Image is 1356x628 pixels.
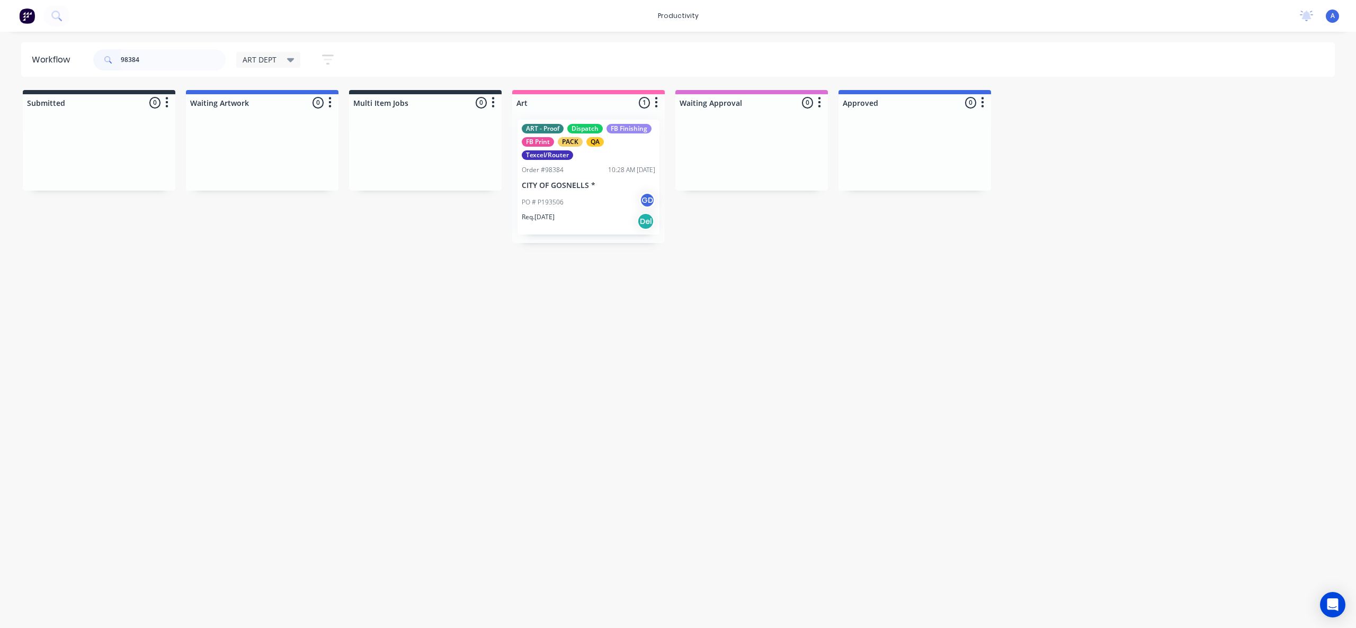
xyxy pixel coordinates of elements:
[32,53,75,66] div: Workflow
[19,8,35,24] img: Factory
[558,137,583,147] div: PACK
[522,165,564,175] div: Order #98384
[522,198,564,207] p: PO # P193506
[653,8,704,24] div: productivity
[1331,11,1335,21] span: A
[606,124,652,133] div: FB Finishing
[639,192,655,208] div: GD
[1320,592,1345,617] div: Open Intercom Messenger
[243,54,276,65] span: ART DEPT
[522,181,655,190] p: CITY OF GOSNELLS *
[586,137,604,147] div: QA
[608,165,655,175] div: 10:28 AM [DATE]
[121,49,226,70] input: Search for orders...
[518,120,659,235] div: ART - ProofDispatchFB FinishingFB PrintPACKQATexcel/RouterOrder #9838410:28 AM [DATE]CITY OF GOSN...
[522,124,564,133] div: ART - Proof
[522,150,573,160] div: Texcel/Router
[522,137,554,147] div: FB Print
[522,212,555,222] p: Req. [DATE]
[637,213,654,230] div: Del
[567,124,603,133] div: Dispatch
